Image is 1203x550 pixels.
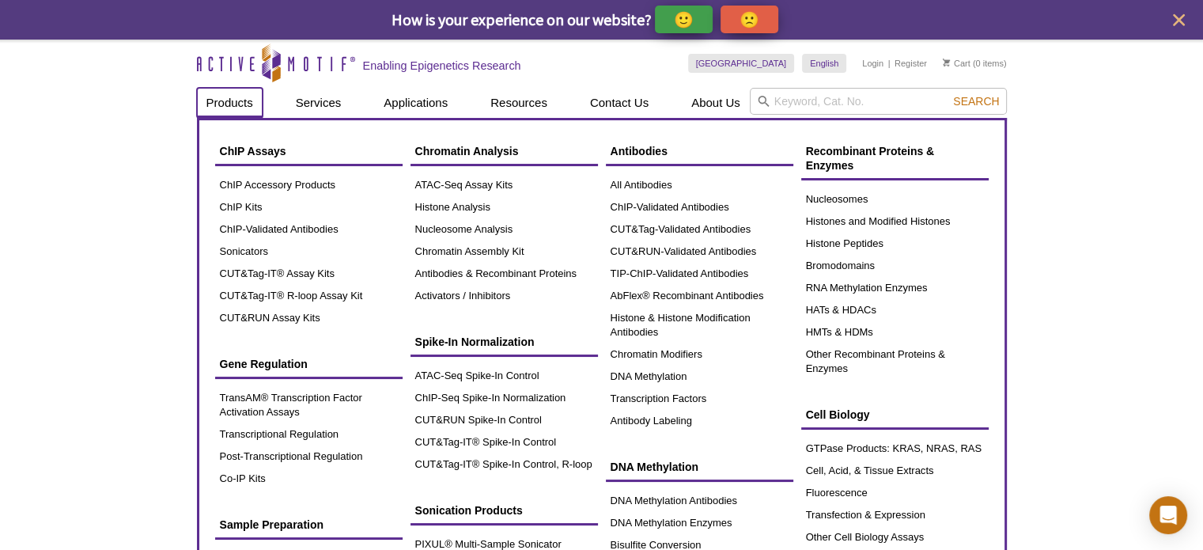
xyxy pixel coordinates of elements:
a: Post-Transcriptional Regulation [215,446,403,468]
span: Search [953,95,999,108]
a: TIP-ChIP-Validated Antibodies [606,263,793,285]
span: Sonication Products [415,504,523,517]
h2: Enabling Epigenetics Research [363,59,521,73]
a: Histone & Histone Modification Antibodies [606,307,793,343]
a: Sonication Products [410,495,598,525]
a: CUT&RUN Spike-In Control [410,409,598,431]
a: Antibodies [606,136,793,166]
a: DNA Methylation Enzymes [606,512,793,534]
a: Cell, Acid, & Tissue Extracts [801,460,989,482]
a: TransAM® Transcription Factor Activation Assays [215,387,403,423]
a: Cell Biology [801,400,989,430]
a: ChIP Accessory Products [215,174,403,196]
a: CUT&Tag-IT® R-loop Assay Kit [215,285,403,307]
a: Login [862,58,883,69]
button: Search [948,94,1004,108]
a: AbFlex® Recombinant Antibodies [606,285,793,307]
a: ChIP Kits [215,196,403,218]
a: Activators / Inhibitors [410,285,598,307]
a: CUT&Tag-IT® Spike-In Control, R-loop [410,453,598,476]
span: ChIP Assays [220,145,286,157]
a: CUT&Tag-IT® Assay Kits [215,263,403,285]
a: RNA Methylation Enzymes [801,277,989,299]
a: Co-IP Kits [215,468,403,490]
a: CUT&RUN-Validated Antibodies [606,241,793,263]
a: Chromatin Assembly Kit [410,241,598,263]
span: Recombinant Proteins & Enzymes [806,145,935,172]
a: English [802,54,846,73]
a: Sonicators [215,241,403,263]
img: Your Cart [943,59,950,66]
span: Cell Biology [806,408,870,421]
a: Recombinant Proteins & Enzymes [801,136,989,180]
a: Nucleosomes [801,188,989,211]
a: Histone Peptides [801,233,989,255]
a: Sample Preparation [215,510,403,540]
a: ChIP Assays [215,136,403,166]
a: Nucleosome Analysis [410,218,598,241]
a: ATAC-Seq Assay Kits [410,174,598,196]
a: Transcriptional Regulation [215,423,403,446]
li: | [888,54,891,73]
p: 🙂 [674,9,694,29]
a: Antibodies & Recombinant Proteins [410,263,598,285]
a: Applications [374,88,457,118]
div: Open Intercom Messenger [1149,496,1187,534]
a: DNA Methylation [606,452,793,482]
a: Products [197,88,263,118]
a: CUT&RUN Assay Kits [215,307,403,329]
a: DNA Methylation Antibodies [606,490,793,512]
input: Keyword, Cat. No. [750,88,1007,115]
a: Transcription Factors [606,388,793,410]
a: ChIP-Validated Antibodies [606,196,793,218]
a: Spike-In Normalization [410,327,598,357]
a: HMTs & HDMs [801,321,989,343]
a: ATAC-Seq Spike-In Control [410,365,598,387]
span: DNA Methylation [611,461,698,473]
a: DNA Methylation [606,366,793,388]
a: HATs & HDACs [801,299,989,321]
a: Resources [481,88,557,118]
a: Bromodomains [801,255,989,277]
button: close [1169,10,1189,30]
p: 🙁 [740,9,759,29]
a: [GEOGRAPHIC_DATA] [688,54,795,73]
a: CUT&Tag-Validated Antibodies [606,218,793,241]
a: CUT&Tag-IT® Spike-In Control [410,431,598,453]
span: Antibodies [611,145,668,157]
a: Chromatin Modifiers [606,343,793,366]
span: Sample Preparation [220,518,324,531]
a: Cart [943,58,970,69]
a: Histones and Modified Histones [801,211,989,233]
a: Antibody Labeling [606,410,793,432]
a: Services [286,88,351,118]
a: GTPase Products: KRAS, NRAS, RAS [801,438,989,460]
a: Transfection & Expression [801,504,989,526]
a: About Us [682,88,750,118]
li: (0 items) [943,54,1007,73]
a: Fluorescence [801,482,989,504]
a: Other Cell Biology Assays [801,526,989,548]
a: Contact Us [581,88,658,118]
a: ChIP-Validated Antibodies [215,218,403,241]
span: Spike-In Normalization [415,336,535,348]
a: Histone Analysis [410,196,598,218]
a: All Antibodies [606,174,793,196]
a: Gene Regulation [215,349,403,379]
a: Register [895,58,927,69]
a: Other Recombinant Proteins & Enzymes [801,343,989,380]
span: Chromatin Analysis [415,145,519,157]
a: ChIP-Seq Spike-In Normalization [410,387,598,409]
span: How is your experience on our website? [392,9,652,29]
span: Gene Regulation [220,358,308,370]
a: Chromatin Analysis [410,136,598,166]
